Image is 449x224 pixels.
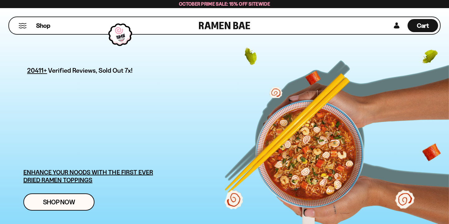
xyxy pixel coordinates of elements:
a: Shop Now [23,193,94,211]
span: October Prime Sale: 15% off Sitewide [179,1,270,7]
span: Cart [417,22,429,29]
span: Verified Reviews, Sold Out 7x! [48,66,133,74]
div: Cart [408,17,438,34]
span: 20411+ [27,66,47,75]
a: Shop [36,19,50,32]
span: Shop [36,22,50,30]
button: Mobile Menu Trigger [18,23,27,28]
span: Shop Now [43,199,75,205]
